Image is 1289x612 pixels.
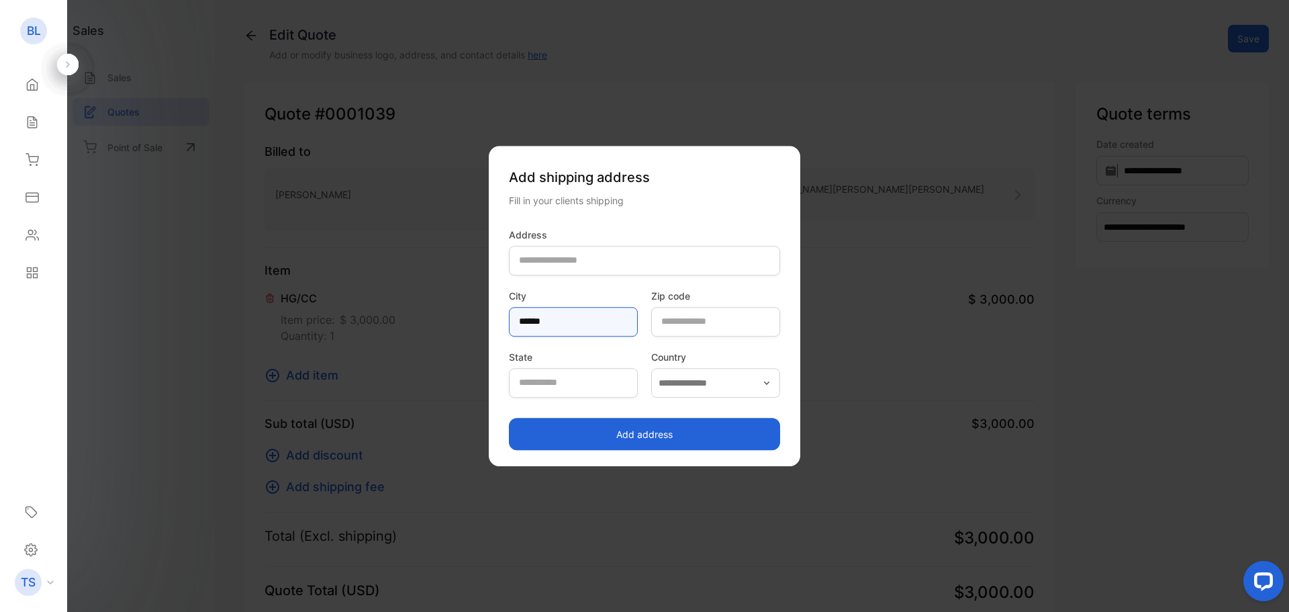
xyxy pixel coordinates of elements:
[651,350,780,364] label: Country
[651,289,780,303] label: Zip code
[509,418,780,450] button: Add address
[27,22,41,40] p: BL
[509,289,638,303] label: City
[509,193,780,208] div: Fill in your clients shipping
[509,167,650,187] span: Add shipping address
[21,574,36,591] p: TS
[1233,556,1289,612] iframe: LiveChat chat widget
[509,350,638,364] label: State
[509,228,780,242] label: Address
